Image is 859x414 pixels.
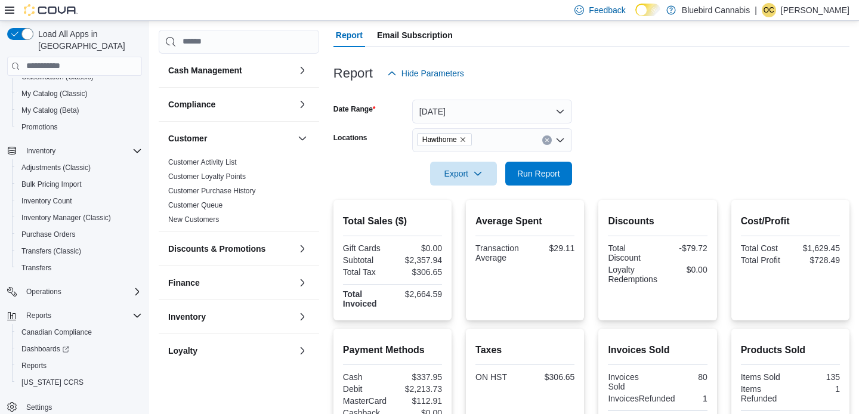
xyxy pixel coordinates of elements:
[395,384,442,394] div: $2,213.73
[336,23,363,47] span: Report
[24,4,78,16] img: Cova
[168,186,256,196] span: Customer Purchase History
[608,214,707,228] h2: Discounts
[741,343,840,357] h2: Products Sold
[168,98,293,110] button: Compliance
[168,132,293,144] button: Customer
[12,243,147,259] button: Transfers (Classic)
[168,98,215,110] h3: Compliance
[343,289,377,308] strong: Total Invoiced
[21,399,142,414] span: Settings
[17,160,142,175] span: Adjustments (Classic)
[527,243,574,253] div: $29.11
[755,3,757,17] p: |
[295,242,310,256] button: Discounts & Promotions
[168,311,293,323] button: Inventory
[17,244,86,258] a: Transfers (Classic)
[12,259,147,276] button: Transfers
[793,384,840,394] div: 1
[679,394,707,403] div: 1
[168,345,197,357] h3: Loyalty
[168,64,242,76] h3: Cash Management
[26,287,61,296] span: Operations
[12,209,147,226] button: Inventory Manager (Classic)
[21,285,142,299] span: Operations
[21,163,91,172] span: Adjustments (Classic)
[295,344,310,358] button: Loyalty
[168,345,293,357] button: Loyalty
[555,135,565,145] button: Open list of options
[17,103,142,118] span: My Catalog (Beta)
[662,265,707,274] div: $0.00
[417,133,472,146] span: Hawthorne
[21,263,51,273] span: Transfers
[168,158,237,166] a: Customer Activity List
[741,214,840,228] h2: Cost/Profit
[422,134,457,146] span: Hawthorne
[295,63,310,78] button: Cash Management
[168,187,256,195] a: Customer Purchase History
[343,267,390,277] div: Total Tax
[517,168,560,180] span: Run Report
[17,86,92,101] a: My Catalog (Classic)
[608,372,655,391] div: Invoices Sold
[26,311,51,320] span: Reports
[608,265,657,284] div: Loyalty Redemptions
[168,215,219,224] span: New Customers
[395,243,442,253] div: $0.00
[12,374,147,391] button: [US_STATE] CCRS
[430,162,497,186] button: Export
[21,180,82,189] span: Bulk Pricing Import
[2,143,147,159] button: Inventory
[377,23,453,47] span: Email Subscription
[17,375,88,390] a: [US_STATE] CCRS
[21,89,88,98] span: My Catalog (Classic)
[741,372,788,382] div: Items Sold
[168,277,200,289] h3: Finance
[17,103,84,118] a: My Catalog (Beta)
[635,4,660,16] input: Dark Mode
[333,104,376,114] label: Date Range
[17,211,142,225] span: Inventory Manager (Classic)
[12,102,147,119] button: My Catalog (Beta)
[12,159,147,176] button: Adjustments (Classic)
[12,193,147,209] button: Inventory Count
[21,106,79,115] span: My Catalog (Beta)
[793,255,840,265] div: $728.49
[17,211,116,225] a: Inventory Manager (Classic)
[12,85,147,102] button: My Catalog (Classic)
[475,343,574,357] h2: Taxes
[527,372,574,382] div: $306.65
[26,403,52,412] span: Settings
[168,243,293,255] button: Discounts & Promotions
[395,255,442,265] div: $2,357.94
[542,135,552,145] button: Clear input
[608,394,675,403] div: InvoicesRefunded
[682,3,750,17] p: Bluebird Cannabis
[21,246,81,256] span: Transfers (Classic)
[21,328,92,337] span: Canadian Compliance
[635,16,636,17] span: Dark Mode
[437,162,490,186] span: Export
[295,310,310,324] button: Inventory
[660,243,707,253] div: -$79.72
[12,226,147,243] button: Purchase Orders
[17,261,142,275] span: Transfers
[343,343,442,357] h2: Payment Methods
[21,361,47,370] span: Reports
[764,3,774,17] span: OC
[12,119,147,135] button: Promotions
[343,384,390,394] div: Debit
[395,289,442,299] div: $2,664.59
[608,243,655,262] div: Total Discount
[505,162,572,186] button: Run Report
[168,311,206,323] h3: Inventory
[781,3,849,17] p: [PERSON_NAME]
[168,277,293,289] button: Finance
[459,136,466,143] button: Remove Hawthorne from selection in this group
[17,194,142,208] span: Inventory Count
[17,342,74,356] a: Dashboards
[333,66,373,81] h3: Report
[12,176,147,193] button: Bulk Pricing Import
[168,157,237,167] span: Customer Activity List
